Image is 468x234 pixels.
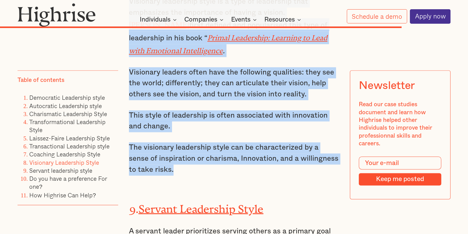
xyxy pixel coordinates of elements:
div: Companies [184,16,225,23]
a: Autocratic Leadership style [29,101,102,110]
a: Transactional Leadership style [29,142,110,151]
p: This style of leadership is often associated with innovation and change. [129,110,339,132]
a: Servant Leadership Style [138,202,263,209]
div: Events [231,16,258,23]
em: . [223,47,225,55]
div: Newsletter [359,79,415,92]
a: Democratic Leadership style [29,93,105,102]
div: Individuals [140,16,178,23]
img: Highrise logo [18,3,96,27]
div: Companies [184,16,217,23]
p: The visionary leadership style can be characterized by a sense of inspiration or charisma, Innova... [129,142,339,175]
div: Table of contents [18,76,64,84]
div: Resources [264,16,303,23]
div: Events [231,16,250,23]
a: How Highrise Can Help? [29,190,96,199]
h2: 9. [129,199,339,213]
a: Apply now [410,9,450,24]
a: Visionary Leadership Style [29,158,99,167]
a: Laissez-Faire Leadership Style [29,134,110,143]
div: Resources [264,16,295,23]
div: Read our case studies document and learn how Highrise helped other individuals to improve their p... [359,101,442,148]
a: Coaching Leadership Style [29,150,100,159]
a: Do you have a preference For one? [29,174,107,191]
a: Servant leadership style [29,166,92,175]
input: Keep me posted [359,173,442,185]
input: Your e-mail [359,156,442,170]
a: Primal Leadership: Learning to Lead with Emotional Intelligence [129,34,327,51]
a: Charismatic Leadership Style [29,109,107,118]
a: Schedule a demo [347,9,407,23]
p: Visionary leaders often have the following qualities: they see the world; differently; they can a... [129,67,339,100]
form: Modal Form [359,156,442,186]
a: Transformational Leadership Style [29,117,106,134]
div: Individuals [140,16,170,23]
